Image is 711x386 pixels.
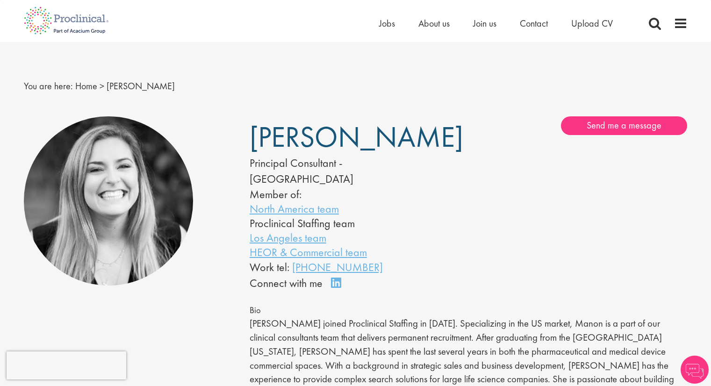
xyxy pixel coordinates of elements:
[75,80,97,92] a: breadcrumb link
[100,80,104,92] span: >
[250,201,339,216] a: North America team
[418,17,450,29] a: About us
[250,216,440,230] li: Proclinical Staffing team
[561,116,687,135] a: Send me a message
[250,245,367,259] a: HEOR & Commercial team
[250,305,261,316] span: Bio
[24,80,73,92] span: You are here:
[24,116,194,286] img: Manon Fuller
[7,351,126,379] iframe: reCAPTCHA
[292,260,383,274] a: [PHONE_NUMBER]
[571,17,613,29] a: Upload CV
[250,118,463,156] span: [PERSON_NAME]
[250,155,440,187] div: Principal Consultant - [GEOGRAPHIC_DATA]
[473,17,496,29] a: Join us
[250,230,326,245] a: Los Angeles team
[379,17,395,29] a: Jobs
[250,187,302,201] label: Member of:
[681,356,709,384] img: Chatbot
[520,17,548,29] a: Contact
[107,80,175,92] span: [PERSON_NAME]
[250,260,289,274] span: Work tel:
